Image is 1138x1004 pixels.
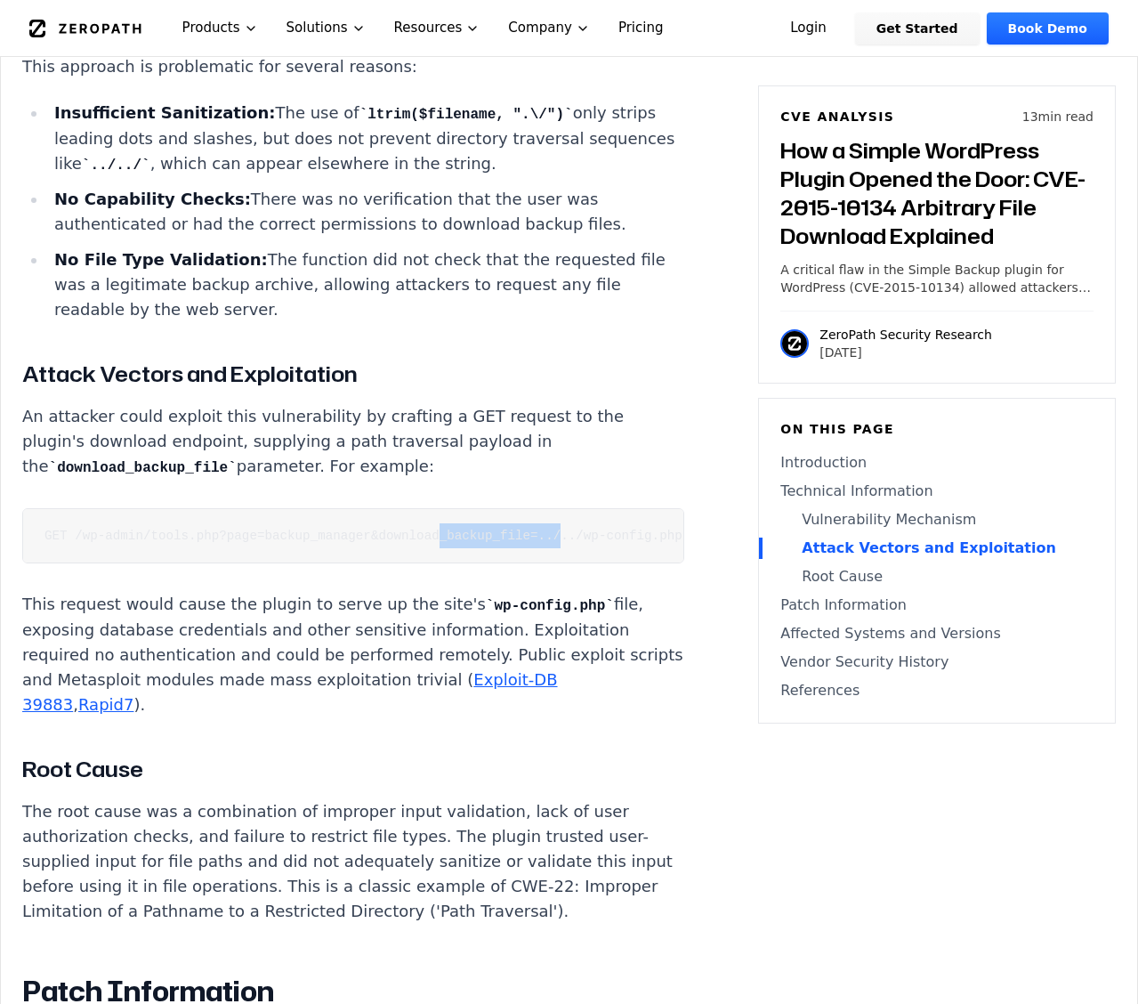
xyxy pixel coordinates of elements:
a: Technical Information [780,481,1094,502]
code: ltrim($filename, ".\/") [359,107,573,123]
h3: How a Simple WordPress Plugin Opened the Door: CVE-2015-10134 Arbitrary File Download Explained [780,136,1094,250]
code: GET /wp-admin/tools.php?page=backup_manager&download_backup_file=../../wp-config.php [44,529,682,543]
p: An attacker could exploit this vulnerability by crafting a GET request to the plugin's download e... [22,404,684,480]
strong: No File Type Validation: [54,250,268,269]
li: There was no verification that the user was authenticated or had the correct permissions to downl... [47,187,684,237]
code: ../../ [82,158,150,174]
li: The function did not check that the requested file was a legitimate backup archive, allowing atta... [47,247,684,322]
p: This request would cause the plugin to serve up the site's file, exposing database credentials an... [22,592,684,717]
p: 13 min read [1022,108,1094,125]
a: Book Demo [987,12,1109,45]
p: The root cause was a combination of improper input validation, lack of user authorization checks,... [22,799,684,924]
a: Vendor Security History [780,652,1094,673]
a: Patch Information [780,595,1094,616]
a: Affected Systems and Versions [780,623,1094,644]
code: download_backup_file [49,460,237,476]
strong: No Capability Checks: [54,190,251,208]
a: Rapid7 [78,695,133,714]
strong: Insufficient Sanitization: [54,103,276,122]
p: This approach is problematic for several reasons: [22,54,684,79]
a: Root Cause [780,566,1094,587]
h6: CVE Analysis [780,108,894,125]
a: Introduction [780,452,1094,474]
li: The use of only strips leading dots and slashes, but does not prevent directory traversal sequenc... [47,101,684,177]
p: [DATE] [819,344,992,361]
h3: Root Cause [22,753,684,785]
a: References [780,680,1094,701]
p: A critical flaw in the Simple Backup plugin for WordPress (CVE-2015-10134) allowed attackers to d... [780,261,1094,296]
img: ZeroPath Security Research [780,329,809,358]
p: ZeroPath Security Research [819,326,992,344]
a: Get Started [855,12,980,45]
a: Login [769,12,848,45]
h3: Attack Vectors and Exploitation [22,358,684,390]
a: Attack Vectors and Exploitation [780,538,1094,559]
code: wp-config.php [486,598,614,614]
h6: On this page [780,420,1094,438]
a: Vulnerability Mechanism [780,509,1094,530]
